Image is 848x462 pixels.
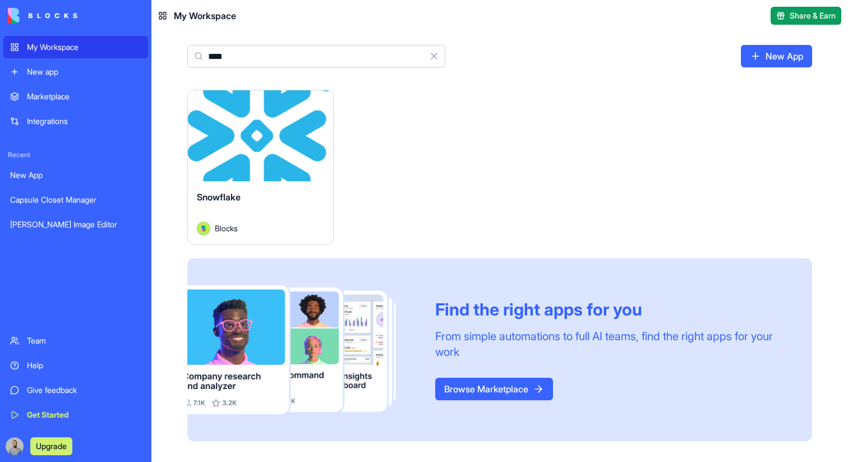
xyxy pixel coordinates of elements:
[423,45,445,67] button: Clear
[30,440,72,451] a: Upgrade
[187,285,417,414] img: Frame_181_egmpey.png
[27,385,141,396] div: Give feedback
[3,189,148,211] a: Capsule Closet Manager
[3,379,148,401] a: Give feedback
[27,335,141,346] div: Team
[435,328,785,360] div: From simple automations to full AI teams, find the right apps for your work
[3,110,148,132] a: Integrations
[197,222,210,235] img: Avatar
[771,7,841,25] button: Share & Earn
[10,194,141,205] div: Capsule Closet Manager
[27,409,141,420] div: Get Started
[30,437,72,455] button: Upgrade
[3,164,148,186] a: New App
[27,360,141,371] div: Help
[6,437,24,455] img: image_123650291_bsq8ao.jpg
[3,150,148,159] span: Recent
[3,330,148,352] a: Team
[3,404,148,426] a: Get Started
[27,66,141,77] div: New app
[435,378,553,400] a: Browse Marketplace
[187,90,334,245] a: SnowflakeAvatarBlocks
[215,222,238,234] span: Blocks
[3,85,148,108] a: Marketplace
[3,213,148,236] a: [PERSON_NAME] Image Editor
[174,9,236,22] span: My Workspace
[197,191,241,203] span: Snowflake
[3,36,148,58] a: My Workspace
[27,116,141,127] div: Integrations
[3,354,148,377] a: Help
[27,91,141,102] div: Marketplace
[27,42,141,53] div: My Workspace
[10,219,141,230] div: [PERSON_NAME] Image Editor
[10,170,141,181] div: New App
[741,45,812,67] a: New App
[8,8,77,24] img: logo
[3,61,148,83] a: New app
[790,10,836,21] span: Share & Earn
[435,299,785,319] div: Find the right apps for you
